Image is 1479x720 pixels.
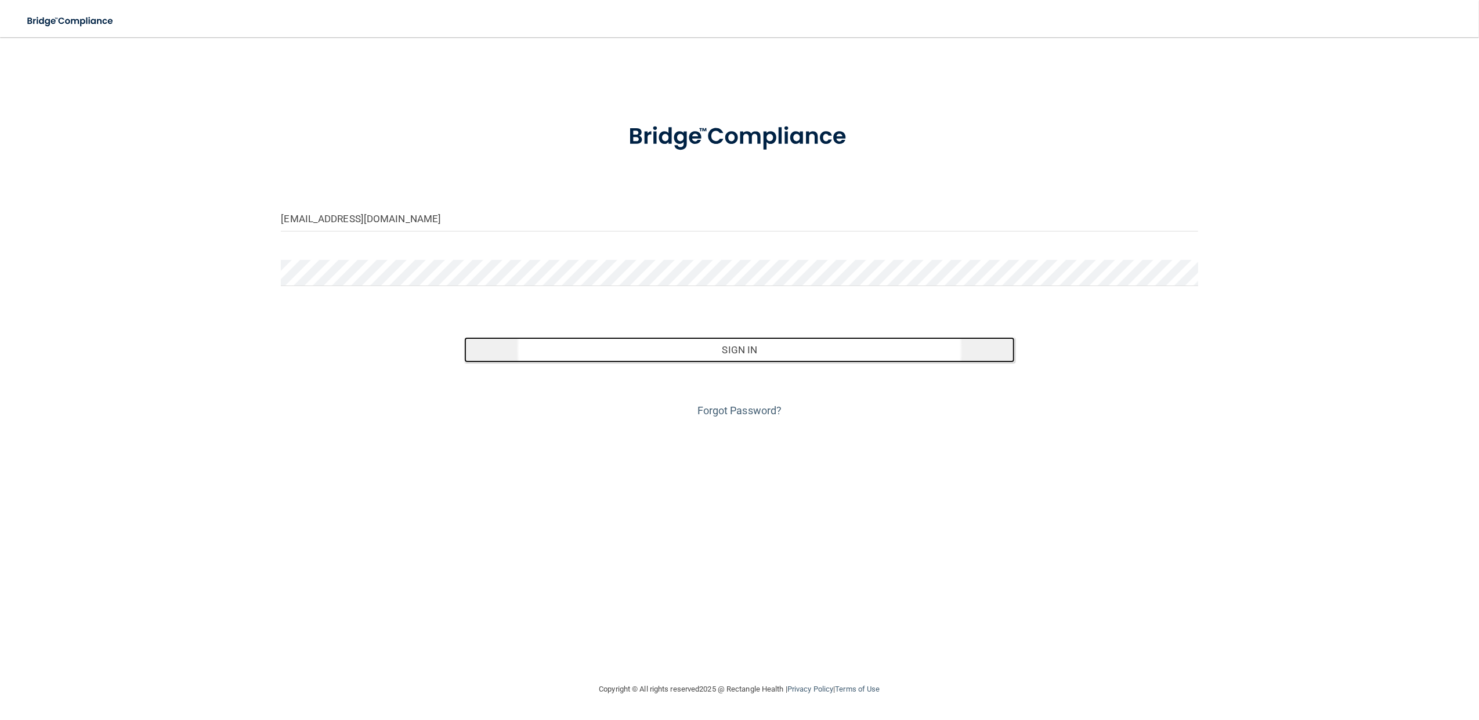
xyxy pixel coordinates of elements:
[281,205,1198,231] input: Email
[835,685,880,693] a: Terms of Use
[528,671,952,708] div: Copyright © All rights reserved 2025 @ Rectangle Health | |
[17,9,124,33] img: bridge_compliance_login_screen.278c3ca4.svg
[787,685,833,693] a: Privacy Policy
[605,107,875,167] img: bridge_compliance_login_screen.278c3ca4.svg
[464,337,1014,363] button: Sign In
[697,404,782,417] a: Forgot Password?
